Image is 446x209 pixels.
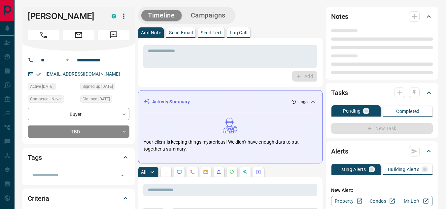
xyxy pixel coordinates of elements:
[63,30,94,40] span: Email
[98,30,129,40] span: Message
[28,191,129,206] div: Criteria
[177,169,182,175] svg: Lead Browsing Activity
[30,83,53,90] span: Active [DATE]
[331,143,433,159] div: Alerts
[28,108,129,120] div: Buyer
[331,146,348,157] h2: Alerts
[365,196,399,206] a: Condos
[152,98,190,105] p: Activity Summary
[28,193,49,204] h2: Criteria
[229,169,235,175] svg: Requests
[118,171,127,180] button: Open
[80,95,129,105] div: Thu Apr 11 2024
[63,56,71,64] button: Open
[28,30,59,40] span: Call
[201,30,222,35] p: Send Text
[388,167,419,172] p: Building Alerts
[396,109,420,114] p: Completed
[343,109,361,113] p: Pending
[144,96,317,108] div: Activity Summary-- ago
[184,10,232,21] button: Campaigns
[399,196,433,206] a: Mr.Loft
[190,169,195,175] svg: Calls
[28,11,102,21] h1: [PERSON_NAME]
[46,71,120,77] a: [EMAIL_ADDRESS][DOMAIN_NAME]
[337,167,366,172] p: Listing Alerts
[331,85,433,101] div: Tasks
[163,169,169,175] svg: Notes
[80,83,129,92] div: Thu Apr 11 2024
[141,10,182,21] button: Timeline
[28,83,77,92] div: Fri Apr 12 2024
[230,30,247,35] p: Log Call
[331,196,365,206] a: Property
[203,169,208,175] svg: Emails
[169,30,193,35] p: Send Email
[28,152,42,163] h2: Tags
[144,139,317,153] p: Your client is keeping things mysterious! We didn't have enough data to put together a summary.
[141,30,161,35] p: Add Note
[30,96,62,102] span: Contacted - Never
[141,170,146,174] p: All
[297,99,308,105] p: -- ago
[331,11,348,22] h2: Notes
[243,169,248,175] svg: Opportunities
[331,9,433,24] div: Notes
[256,169,261,175] svg: Agent Actions
[331,87,348,98] h2: Tasks
[83,83,113,90] span: Signed up [DATE]
[83,96,110,102] span: Claimed [DATE]
[28,150,129,165] div: Tags
[112,14,116,18] div: condos.ca
[331,187,433,194] p: New Alert:
[28,125,129,138] div: TBD
[36,72,41,77] svg: Email Verified
[216,169,222,175] svg: Listing Alerts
